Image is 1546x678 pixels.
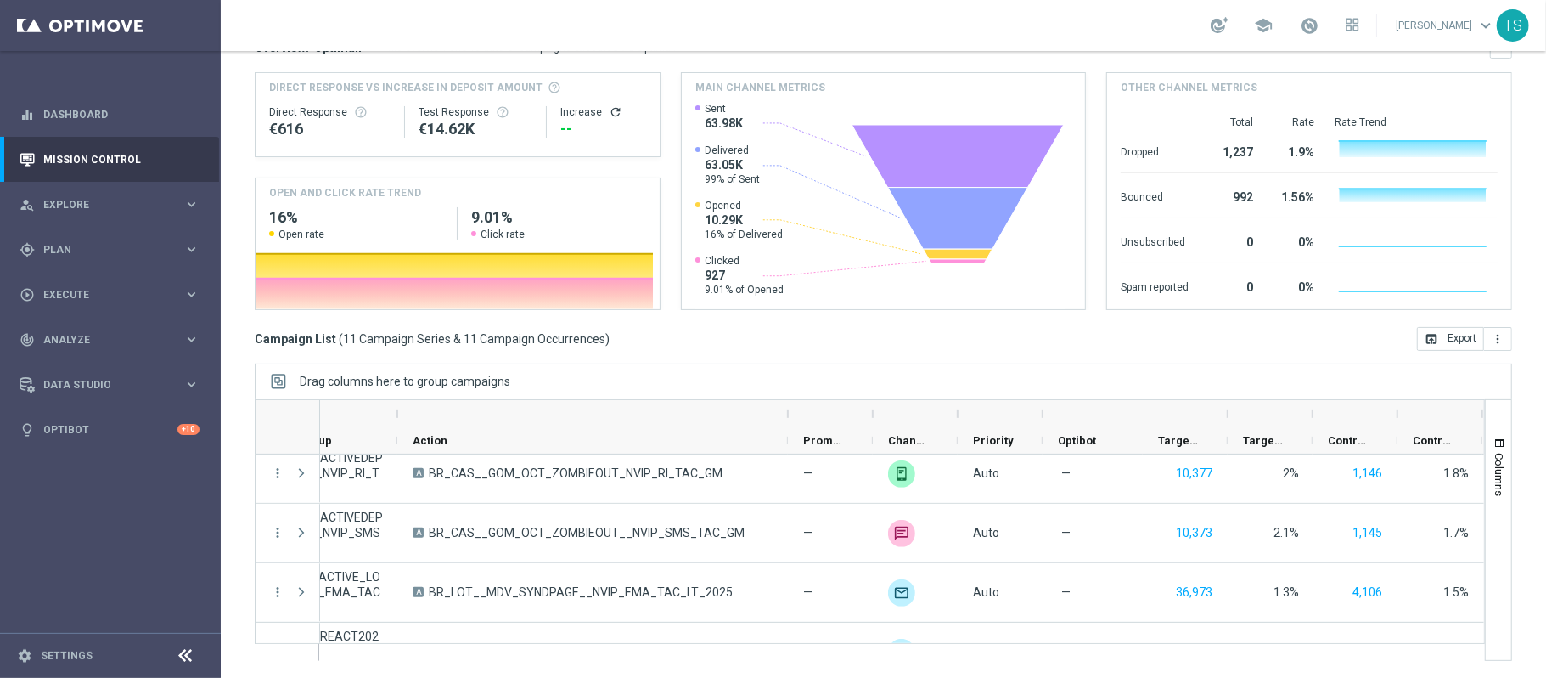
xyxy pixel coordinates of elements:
span: Explore [43,200,183,210]
div: Data Studio [20,377,183,393]
button: equalizer Dashboard [19,108,200,121]
button: 4,106 [1351,582,1384,603]
button: more_vert [270,466,285,481]
span: 1.5% [1443,585,1469,599]
span: Action [413,434,447,447]
span: Delivered [705,144,760,157]
img: Embedded Messaging [888,460,915,488]
multiple-options-button: Export to CSV [1417,331,1512,345]
i: gps_fixed [20,242,35,257]
span: keyboard_arrow_down [1476,16,1495,35]
h2: 9.01% [471,207,645,228]
span: Auto [973,526,999,540]
div: Dashboard [20,92,200,137]
div: 0 [1209,227,1253,254]
div: Analyze [20,332,183,347]
span: Clicked [705,254,784,268]
span: Optibot [1058,434,1096,447]
div: Rate [1273,116,1314,129]
a: Dashboard [43,92,200,137]
span: Execute [43,290,183,300]
div: TS [1497,9,1529,42]
button: track_changes Analyze keyboard_arrow_right [19,333,200,347]
div: Spam reported [1121,272,1189,299]
div: 1,237 [1209,137,1253,164]
span: 1.8% [1443,466,1469,480]
div: Dropped [1121,137,1189,164]
span: Auto [973,466,999,480]
i: more_vert [270,525,285,540]
span: Promotions [803,434,844,447]
i: person_search [20,197,35,212]
span: BR_CAS__REACT2025_NOTBETLAST14D__ALL_EMA_TAC_GM [261,629,384,675]
div: 1.9% [1273,137,1314,164]
button: Data Studio keyboard_arrow_right [19,378,200,392]
span: Analyze [43,335,183,345]
i: keyboard_arrow_down [1495,42,1507,54]
div: 0 [1209,272,1253,299]
span: BR_LOT__MDV_SYNDPAGE__NVIP_EMA_TAC_LT_2025 [429,585,733,600]
div: gps_fixed Plan keyboard_arrow_right [19,243,200,257]
i: track_changes [20,332,35,347]
i: play_circle_outline [20,287,35,302]
span: A [413,468,424,478]
button: Mission Control [19,153,200,167]
a: Optibot [43,407,177,452]
span: — [1061,585,1071,600]
i: keyboard_arrow_right [183,241,200,257]
h3: Campaign List [255,331,610,347]
button: play_circle_outline Execute keyboard_arrow_right [19,288,200,302]
span: Priority [973,434,1014,447]
div: +10 [177,424,200,435]
div: Rate Trend [1335,116,1498,129]
span: BR_CAS__ACTIVEDEPOSITERS__NVIP_SMS_TAC_GM [261,510,384,556]
span: — [803,466,812,481]
button: 10,373 [1174,523,1214,544]
div: -- [560,119,645,139]
h4: Main channel metrics [695,80,825,95]
div: Execute [20,287,183,302]
span: 1.3% [1273,585,1299,599]
div: Unsubscribed [1121,227,1189,254]
div: 0% [1273,227,1314,254]
img: Optimail [888,579,915,607]
span: Opened [705,199,783,212]
span: Sent [705,102,743,116]
i: keyboard_arrow_right [183,196,200,212]
div: Bounced [1121,182,1189,209]
div: lightbulb Optibot +10 [19,423,200,437]
button: more_vert [270,585,285,600]
span: 927 [705,268,784,283]
span: 10.29K [705,212,783,228]
span: — [803,525,812,540]
span: 2.1% [1273,526,1299,540]
button: 1,146 [1351,463,1384,484]
span: Open rate [278,228,324,241]
span: A [413,528,424,538]
div: €14,622 [419,119,532,139]
a: Settings [41,651,93,661]
div: Explore [20,197,183,212]
span: Auto [973,585,999,599]
span: 2% [1283,466,1299,480]
i: keyboard_arrow_right [183,331,200,347]
span: Targeted Response Rate [1243,434,1284,447]
span: 16% of Delivered [705,228,783,241]
span: school [1254,16,1273,35]
span: 63.98K [705,116,743,131]
button: open_in_browser Export [1417,327,1484,351]
h2: 16% [269,207,443,228]
span: 99% of Sent [705,172,760,186]
div: Press SPACE to select this row. [256,504,320,563]
div: Press SPACE to select this row. [256,563,320,623]
span: Drag columns here to group campaigns [300,375,510,388]
span: 9.01% of Opened [705,283,784,297]
div: Plan [20,242,183,257]
span: BR_CAS__GOM_OCT_ZOMBIEOUT_NVIP_RI_TAC_GM [429,466,722,481]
